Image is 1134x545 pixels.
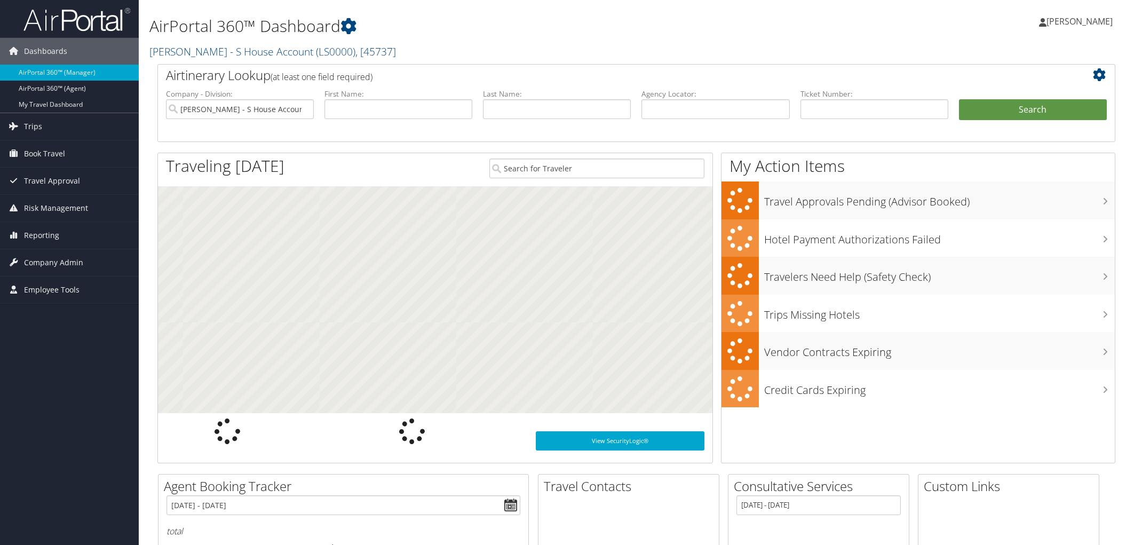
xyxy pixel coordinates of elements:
h3: Vendor Contracts Expiring [764,339,1115,360]
a: View SecurityLogic® [536,431,704,451]
h3: Travel Approvals Pending (Advisor Booked) [764,189,1115,209]
label: Agency Locator: [641,89,789,99]
h3: Hotel Payment Authorizations Failed [764,227,1115,247]
h2: Travel Contacts [544,477,719,495]
h2: Agent Booking Tracker [164,477,528,495]
img: airportal-logo.png [23,7,130,32]
span: Employee Tools [24,277,80,303]
a: [PERSON_NAME] - S House Account [149,44,396,59]
h3: Travelers Need Help (Safety Check) [764,264,1115,285]
label: Ticket Number: [800,89,948,99]
a: Hotel Payment Authorizations Failed [721,219,1115,257]
a: Travel Approvals Pending (Advisor Booked) [721,181,1115,219]
a: Credit Cards Expiring [721,370,1115,408]
label: First Name: [324,89,472,99]
span: (at least one field required) [271,71,372,83]
a: [PERSON_NAME] [1039,5,1123,37]
span: Dashboards [24,38,67,65]
a: Travelers Need Help (Safety Check) [721,257,1115,295]
button: Search [959,99,1107,121]
h1: My Action Items [721,155,1115,177]
span: Book Travel [24,140,65,167]
span: Company Admin [24,249,83,276]
h2: Custom Links [924,477,1099,495]
span: Reporting [24,222,59,249]
h2: Airtinerary Lookup [166,66,1027,84]
h3: Credit Cards Expiring [764,377,1115,398]
span: Travel Approval [24,168,80,194]
h6: total [166,525,520,537]
a: Vendor Contracts Expiring [721,332,1115,370]
a: Trips Missing Hotels [721,295,1115,333]
span: Risk Management [24,195,88,222]
label: Company - Division: [166,89,314,99]
span: , [ 45737 ] [355,44,396,59]
h1: Traveling [DATE] [166,155,284,177]
h3: Trips Missing Hotels [764,302,1115,322]
h1: AirPortal 360™ Dashboard [149,15,799,37]
span: [PERSON_NAME] [1046,15,1113,27]
span: Trips [24,113,42,140]
span: ( LS0000 ) [316,44,355,59]
input: Search for Traveler [489,159,704,178]
h2: Consultative Services [734,477,909,495]
label: Last Name: [483,89,631,99]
